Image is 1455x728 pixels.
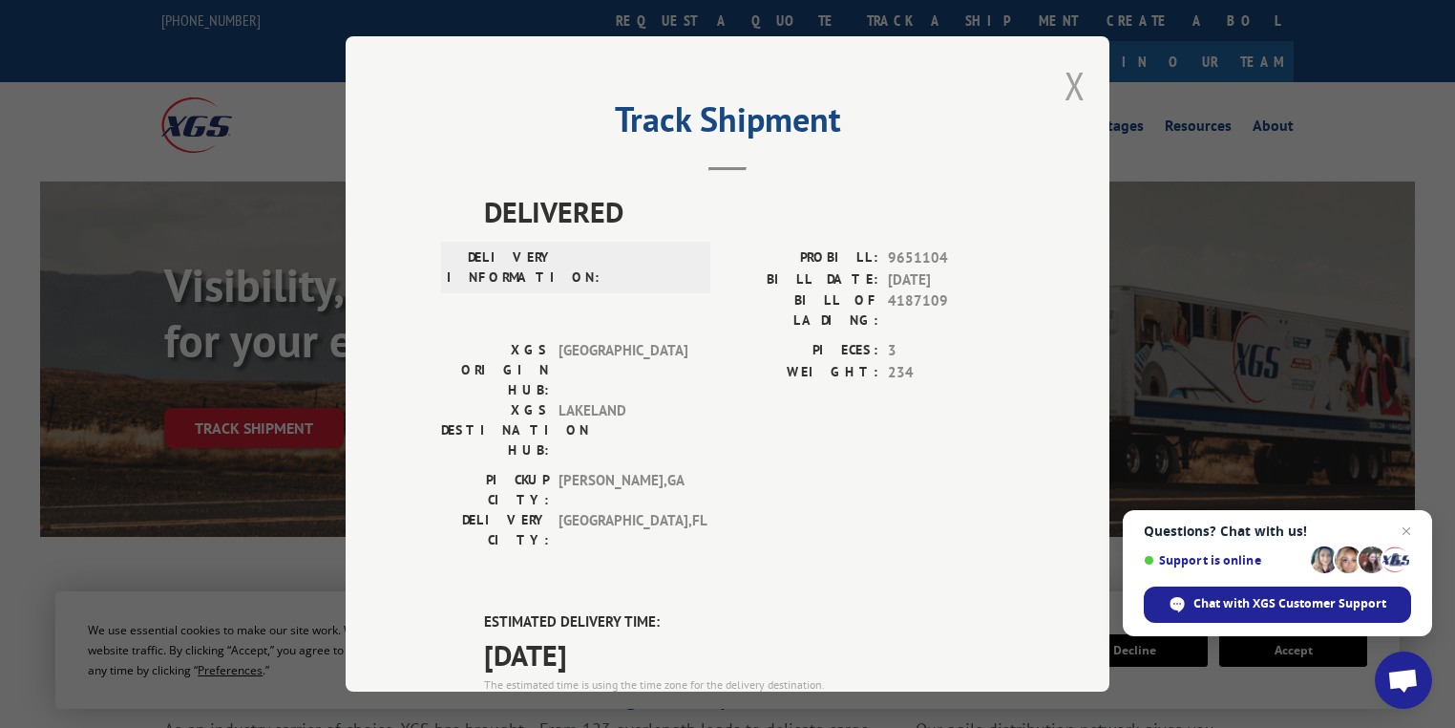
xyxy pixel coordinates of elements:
[559,400,687,460] span: LAKELAND
[1193,595,1386,612] span: Chat with XGS Customer Support
[559,510,687,550] span: [GEOGRAPHIC_DATA] , FL
[727,247,878,269] label: PROBILL:
[559,340,687,400] span: [GEOGRAPHIC_DATA]
[1144,587,1411,623] div: Chat with XGS Customer Support
[1395,520,1418,543] span: Close chat
[441,340,549,400] label: XGS ORIGIN HUB:
[559,470,687,510] span: [PERSON_NAME] , GA
[727,290,878,331] label: BILL OF LADING:
[484,676,1014,694] div: The estimated time is using the time zone for the delivery destination.
[888,290,1014,331] span: 4187109
[1144,553,1304,567] span: Support is online
[727,269,878,291] label: BILL DATE:
[484,611,1014,633] label: ESTIMATED DELIVERY TIME:
[888,340,1014,362] span: 3
[888,269,1014,291] span: [DATE]
[1144,524,1411,539] span: Questions? Chat with us!
[447,247,555,288] label: DELIVERY INFORMATION:
[484,190,1014,233] span: DELIVERED
[441,400,549,460] label: XGS DESTINATION HUB:
[441,106,1014,142] h2: Track Shipment
[441,510,549,550] label: DELIVERY CITY:
[888,362,1014,384] span: 234
[441,470,549,510] label: PICKUP CITY:
[888,247,1014,269] span: 9651104
[727,362,878,384] label: WEIGHT:
[1065,60,1086,111] button: Close modal
[484,633,1014,676] span: [DATE]
[727,340,878,362] label: PIECES:
[1375,652,1432,709] div: Open chat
